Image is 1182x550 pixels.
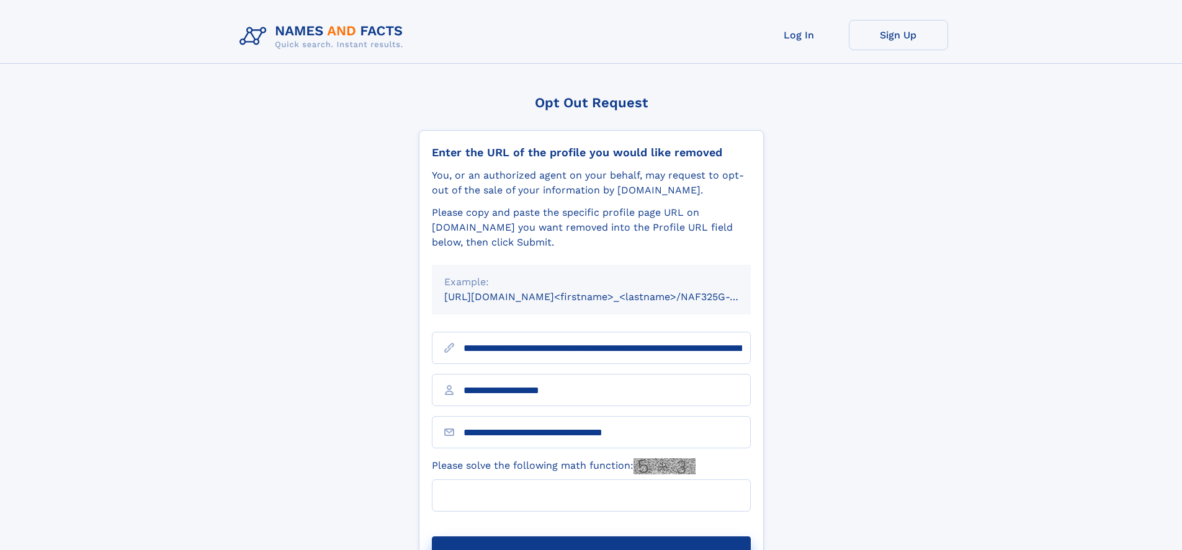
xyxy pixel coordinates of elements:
[432,168,751,198] div: You, or an authorized agent on your behalf, may request to opt-out of the sale of your informatio...
[432,458,696,474] label: Please solve the following math function:
[432,205,751,250] div: Please copy and paste the specific profile page URL on [DOMAIN_NAME] you want removed into the Pr...
[750,20,849,50] a: Log In
[444,275,738,290] div: Example:
[849,20,948,50] a: Sign Up
[419,95,764,110] div: Opt Out Request
[432,146,751,159] div: Enter the URL of the profile you would like removed
[444,291,774,303] small: [URL][DOMAIN_NAME]<firstname>_<lastname>/NAF325G-xxxxxxxx
[235,20,413,53] img: Logo Names and Facts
